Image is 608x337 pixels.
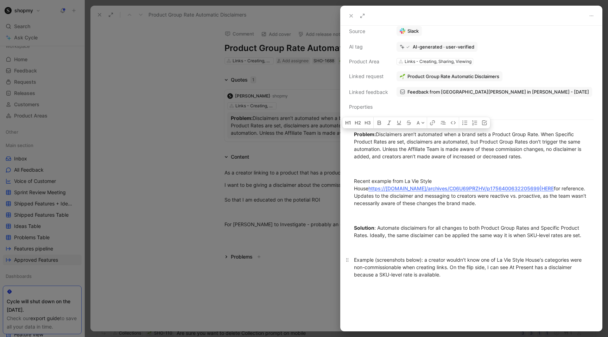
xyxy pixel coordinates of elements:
[368,185,554,191] a: https://[DOMAIN_NAME]/archives/C06U69PRZHV/p1756400632205699|HERE
[397,87,592,97] a: Feedback from [GEOGRAPHIC_DATA][PERSON_NAME] in [PERSON_NAME] - [DATE]
[407,73,499,80] span: Product Group Rate Automatic Disclaimers
[405,58,471,65] div: Links - Creating, Sharing, Viewing
[349,88,388,96] div: Linked feedback
[414,117,427,128] button: A
[400,74,405,79] img: 🌱
[354,224,589,239] div: : Automate disclaimers for all changes to both Product Group Rates and Specific Product Rates. Id...
[413,44,474,50] div: AI-generated · user-verified
[354,256,589,278] div: Example (screenshots below): a creator wouldn’t know one of La Vie Style House's categories were ...
[354,131,589,160] div: Disclaimers aren’t automated when a brand sets a Product Group Rate. When Specific Product Rates ...
[349,103,388,111] div: Properties
[407,89,589,95] span: Feedback from [GEOGRAPHIC_DATA][PERSON_NAME] in [PERSON_NAME] - [DATE]
[354,131,376,137] strong: Problem:
[397,71,502,81] button: 🌱Product Group Rate Automatic Disclaimers
[349,57,388,66] div: Product Area
[354,177,589,207] div: Recent example from La Vie Style House for reference. Updates to the disclaimer and messaging to ...
[349,72,388,81] div: Linked request
[349,43,388,51] div: AI tag
[354,225,374,231] strong: Solution
[397,26,422,36] a: Slack
[349,27,388,36] div: Source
